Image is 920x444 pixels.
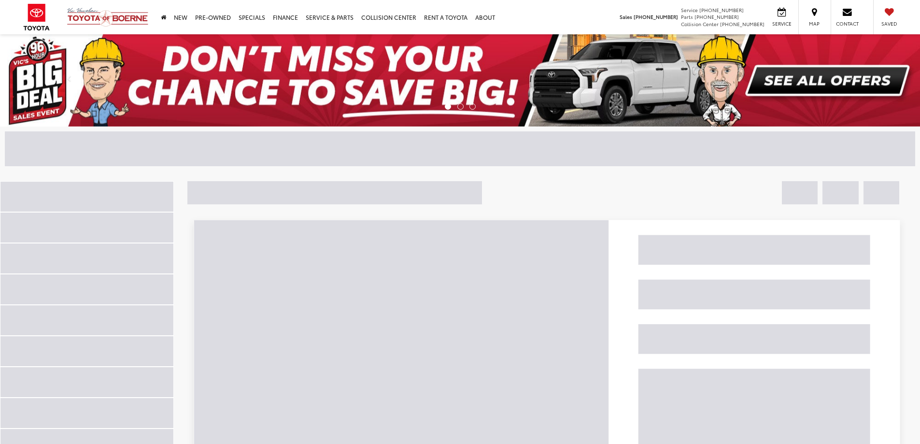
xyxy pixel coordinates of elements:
span: Service [771,20,793,27]
span: Saved [878,20,900,27]
span: Contact [836,20,859,27]
span: [PHONE_NUMBER] [699,6,744,14]
img: Vic Vaughan Toyota of Boerne [67,7,149,27]
span: Map [804,20,825,27]
span: [PHONE_NUMBER] [694,13,739,20]
span: Parts [681,13,693,20]
span: Sales [620,13,632,20]
span: [PHONE_NUMBER] [634,13,678,20]
span: Service [681,6,698,14]
span: [PHONE_NUMBER] [720,20,764,28]
span: Collision Center [681,20,719,28]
